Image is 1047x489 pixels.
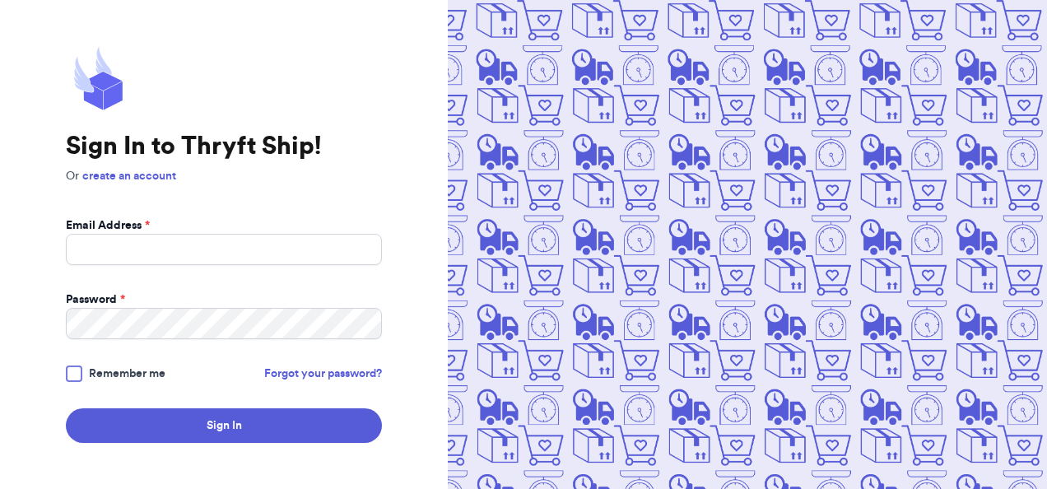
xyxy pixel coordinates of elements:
p: Or [66,168,382,184]
label: Email Address [66,217,150,234]
a: Forgot your password? [264,366,382,382]
span: Remember me [89,366,165,382]
label: Password [66,291,125,308]
a: create an account [82,170,176,182]
button: Sign In [66,408,382,443]
h1: Sign In to Thryft Ship! [66,132,382,161]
